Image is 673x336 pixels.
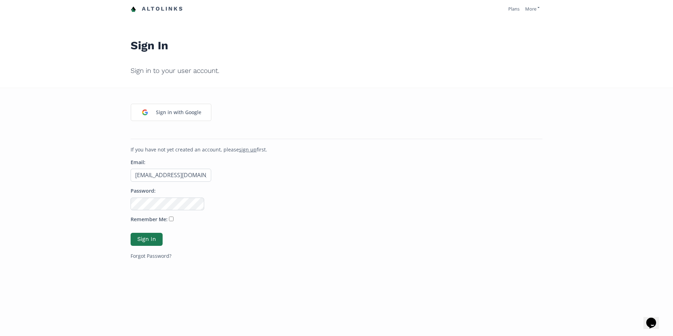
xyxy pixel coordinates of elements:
h2: Sign in to your user account. [131,62,542,80]
a: Altolinks [131,3,183,15]
iframe: chat widget [643,308,666,329]
img: favicon-32x32.png [131,6,136,12]
label: Password: [131,187,156,195]
a: More [525,6,540,12]
a: Plans [508,6,520,12]
div: Sign in with Google [152,105,205,120]
a: Sign in with Google [131,104,212,121]
h1: Sign In [131,23,542,56]
a: Forgot Password? [131,253,171,259]
button: Sign In [131,233,163,246]
label: Email: [131,159,145,166]
a: sign up [239,146,257,153]
label: Remember Me: [131,216,168,223]
input: Email address [131,169,211,182]
p: If you have not yet created an account, please first. [131,146,542,153]
img: google_login_logo_184.png [138,105,152,120]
